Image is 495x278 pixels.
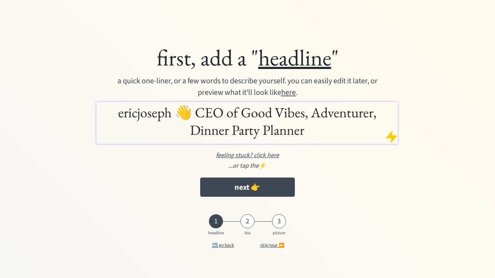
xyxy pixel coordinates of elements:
div: 1 [209,217,223,225]
button: ⬅️ go back [200,238,246,252]
button: next 👉 [200,178,294,197]
em: ...or tap the [229,161,259,170]
u: feeling stuck? click here [216,151,279,160]
h1: ericjoseph 👋 CEO of Good Vibes, Adventurer, Dinner Party Planner [98,104,396,139]
div: headline [207,231,225,236]
div: first, add a " " [62,43,433,72]
u: headline [258,43,331,72]
div: picture [270,231,288,236]
div: a quick one-liner, or a few words to describe yourself. you can easily edit it later, or preview ... [106,75,389,98]
div: ⚡️ [62,161,433,171]
u: here [281,87,296,98]
div: bio [239,231,256,236]
div: 3 [272,217,286,225]
div: 2 [240,217,255,225]
button: skip tour ⏩ [249,238,295,252]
